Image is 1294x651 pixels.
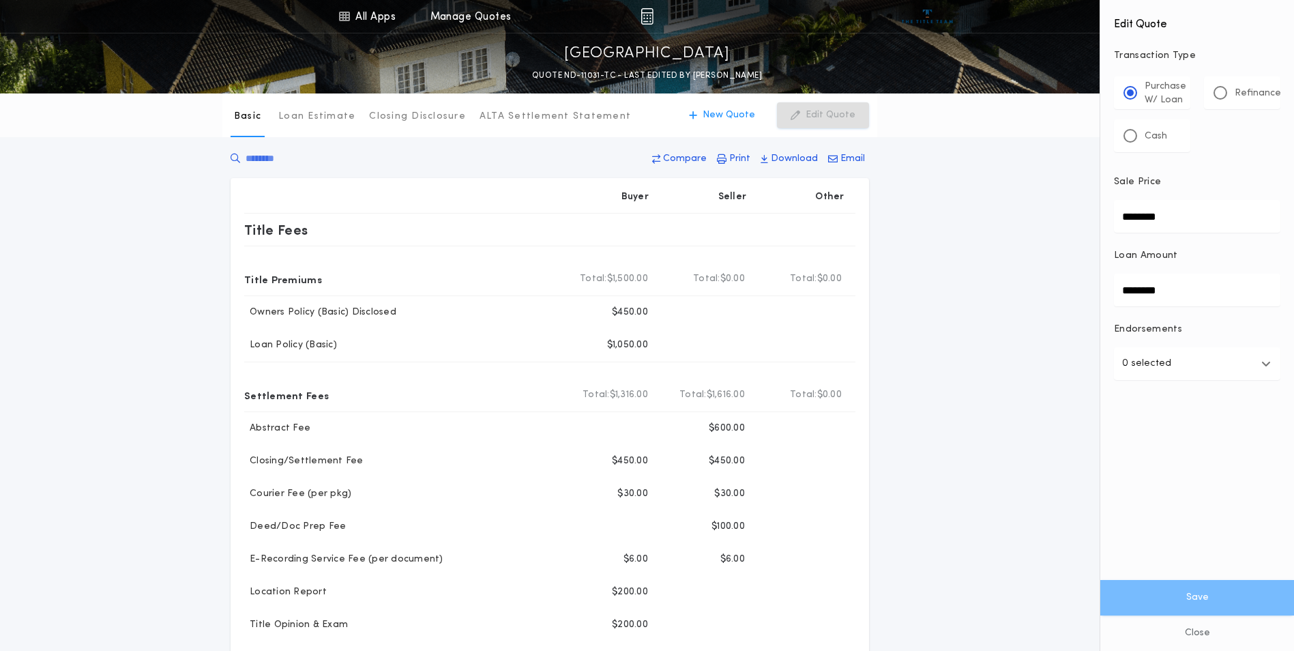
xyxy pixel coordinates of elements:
p: Loan Amount [1114,249,1178,263]
b: Total: [693,272,720,286]
p: Print [729,152,750,166]
p: $200.00 [612,618,648,632]
p: Loan Estimate [278,110,355,124]
span: $0.00 [817,272,842,286]
button: New Quote [675,102,769,128]
button: Download [756,147,822,171]
span: $1,500.00 [607,272,648,286]
p: $100.00 [711,520,745,534]
p: Location Report [244,585,327,599]
input: Loan Amount [1114,274,1280,306]
span: $0.00 [720,272,745,286]
p: $200.00 [612,585,648,599]
b: Total: [583,388,610,402]
p: Abstract Fee [244,422,310,435]
p: $30.00 [714,487,745,501]
p: Buyer [621,190,649,204]
p: Cash [1145,130,1167,143]
b: Total: [790,272,817,286]
p: Settlement Fees [244,384,329,406]
b: Total: [790,388,817,402]
p: Seller [718,190,747,204]
h4: Edit Quote [1114,8,1280,33]
p: $30.00 [617,487,648,501]
button: Compare [648,147,711,171]
p: Title Premiums [244,268,322,290]
p: $450.00 [709,454,745,468]
p: Courier Fee (per pkg) [244,487,351,501]
p: QUOTE ND-11031-TC - LAST EDITED BY [PERSON_NAME] [532,69,762,83]
p: New Quote [703,108,755,122]
p: Sale Price [1114,175,1161,189]
p: Other [816,190,844,204]
button: Save [1100,580,1294,616]
span: $1,316.00 [610,388,648,402]
p: $6.00 [720,553,745,566]
b: Total: [679,388,707,402]
p: Transaction Type [1114,49,1280,63]
p: [GEOGRAPHIC_DATA] [564,43,730,65]
span: $0.00 [817,388,842,402]
p: Compare [663,152,707,166]
p: ALTA Settlement Statement [480,110,631,124]
p: Closing/Settlement Fee [244,454,364,468]
b: Total: [580,272,607,286]
p: Owners Policy (Basic) Disclosed [244,306,396,319]
button: 0 selected [1114,347,1280,380]
p: $600.00 [709,422,745,435]
p: Refinance [1235,87,1281,100]
p: E-Recording Service Fee (per document) [244,553,443,566]
p: Purchase W/ Loan [1145,80,1186,107]
p: Download [771,152,818,166]
input: Sale Price [1114,200,1280,233]
p: Title Opinion & Exam [244,618,348,632]
button: Close [1100,616,1294,651]
p: $1,050.00 [607,338,648,352]
button: Print [713,147,754,171]
p: Closing Disclosure [369,110,466,124]
img: img [641,8,653,25]
button: Email [824,147,869,171]
button: Edit Quote [777,102,869,128]
img: vs-icon [902,10,953,23]
p: Basic [234,110,261,124]
p: Email [840,152,865,166]
p: Deed/Doc Prep Fee [244,520,346,534]
p: Loan Policy (Basic) [244,338,337,352]
p: $6.00 [623,553,648,566]
p: Title Fees [244,219,308,241]
p: 0 selected [1122,356,1171,372]
p: Endorsements [1114,323,1280,336]
p: $450.00 [612,454,648,468]
span: $1,616.00 [707,388,745,402]
p: $450.00 [612,306,648,319]
p: Edit Quote [806,108,855,122]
